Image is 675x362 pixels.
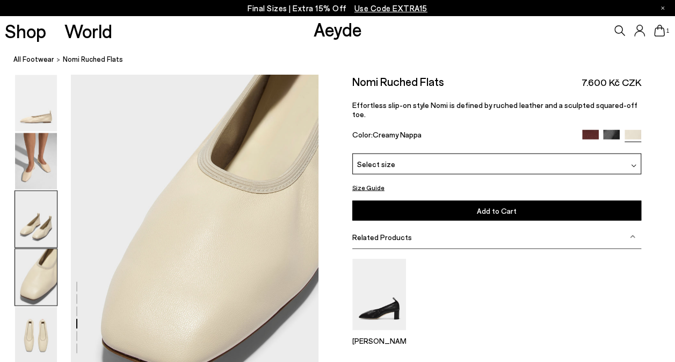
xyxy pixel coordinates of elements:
a: Shop [5,21,46,40]
span: 7.600 Kč CZK [582,76,641,89]
img: Nomi Ruched Flats - Image 2 [15,133,57,190]
img: Nomi Ruched Flats - Image 3 [15,191,57,248]
span: Add to Cart [477,206,517,215]
p: Final Sizes | Extra 15% Off [248,2,427,15]
p: Effortless slip-on style Nomi is defined by ruched leather and a sculpted squared-off toe. [352,100,641,119]
a: All Footwear [13,54,54,65]
a: 1 [654,25,665,37]
p: [PERSON_NAME] [352,336,406,345]
button: Size Guide [352,181,384,194]
span: 1 [665,28,670,34]
img: Narissa Ruched Pumps [352,259,406,330]
span: Related Products [352,233,412,242]
img: Nomi Ruched Flats - Image 4 [15,249,57,306]
nav: breadcrumb [13,45,675,75]
a: Aeyde [314,18,362,40]
button: Add to Cart [352,201,641,221]
a: World [64,21,112,40]
span: Nomi Ruched Flats [63,54,123,65]
span: Select size [357,158,395,169]
span: Navigate to /collections/ss25-final-sizes [354,3,427,13]
img: Nomi Ruched Flats - Image 1 [15,75,57,132]
img: svg%3E [631,163,636,169]
span: Creamy Nappa [373,130,422,139]
img: svg%3E [630,234,635,240]
div: Color: [352,130,573,142]
a: Narissa Ruched Pumps [PERSON_NAME] [352,323,406,345]
h2: Nomi Ruched Flats [352,75,444,88]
